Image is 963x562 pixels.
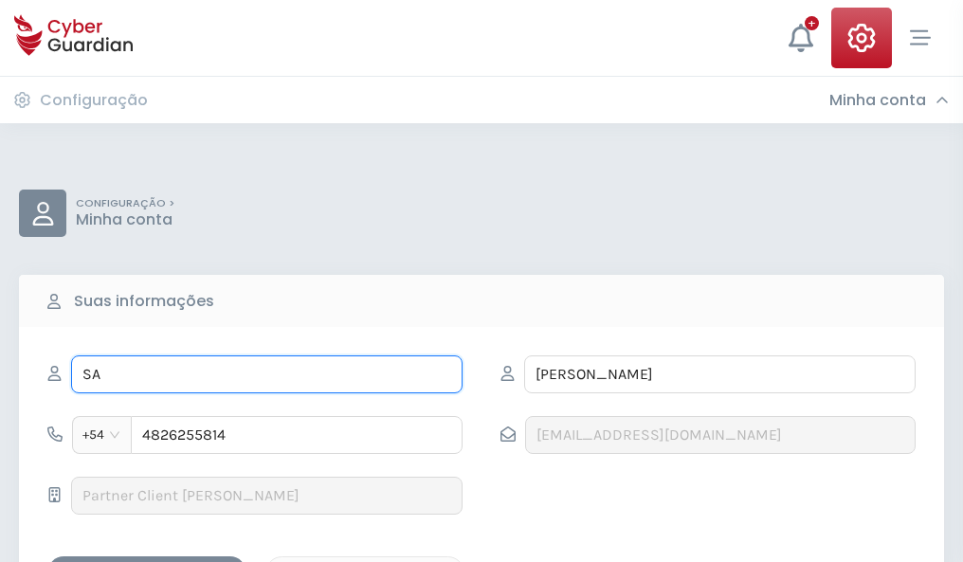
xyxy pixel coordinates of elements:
p: CONFIGURAÇÃO > [76,197,174,210]
h3: Configuração [40,91,148,110]
div: + [805,16,819,30]
p: Minha conta [76,210,174,229]
div: Minha conta [829,91,949,110]
span: +54 [82,421,121,449]
b: Suas informações [74,290,214,313]
h3: Minha conta [829,91,926,110]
